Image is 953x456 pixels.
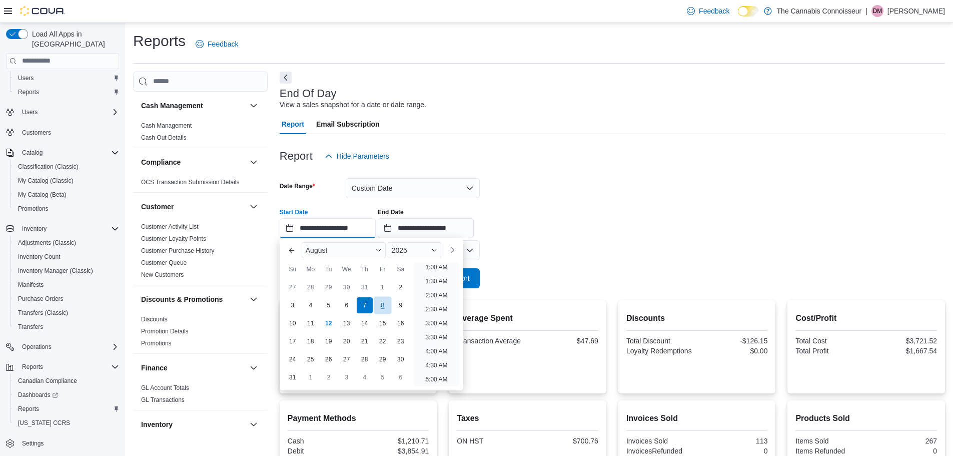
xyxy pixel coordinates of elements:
[421,331,451,343] li: 3:30 AM
[14,189,119,201] span: My Catalog (Beta)
[14,86,43,98] a: Reports
[285,351,301,367] div: day-24
[141,134,187,142] span: Cash Out Details
[141,419,246,429] button: Inventory
[777,5,862,17] p: The Cannabis Connoisseur
[357,315,373,331] div: day-14
[2,340,123,354] button: Operations
[393,315,409,331] div: day-16
[321,351,337,367] div: day-26
[303,279,319,295] div: day-28
[321,315,337,331] div: day-12
[141,339,172,347] span: Promotions
[339,315,355,331] div: day-13
[316,114,380,134] span: Email Subscription
[141,223,199,230] a: Customer Activity List
[699,6,729,16] span: Feedback
[14,161,83,173] a: Classification (Classic)
[18,106,119,118] span: Users
[357,297,373,313] div: day-7
[421,373,451,385] li: 5:00 AM
[141,327,189,335] span: Promotion Details
[357,279,373,295] div: day-31
[421,275,451,287] li: 1:30 AM
[375,279,391,295] div: day-1
[10,264,123,278] button: Inventory Manager (Classic)
[18,223,51,235] button: Inventory
[133,382,268,410] div: Finance
[530,337,598,345] div: $47.69
[18,437,119,449] span: Settings
[321,279,337,295] div: day-29
[14,293,68,305] a: Purchase Orders
[141,316,168,323] a: Discounts
[393,279,409,295] div: day-2
[18,147,119,159] span: Catalog
[141,396,185,404] span: GL Transactions
[14,72,119,84] span: Users
[14,237,119,249] span: Adjustments (Classic)
[393,369,409,385] div: day-6
[14,279,119,291] span: Manifests
[288,447,356,455] div: Debit
[280,72,292,84] button: Next
[14,307,72,319] a: Transfers (Classic)
[457,412,598,424] h2: Taxes
[375,369,391,385] div: day-5
[457,312,598,324] h2: Average Spent
[421,303,451,315] li: 2:30 AM
[18,295,64,303] span: Purchase Orders
[339,369,355,385] div: day-3
[141,101,246,111] button: Cash Management
[10,320,123,334] button: Transfers
[360,437,429,445] div: $1,210.71
[192,34,242,54] a: Feedback
[699,447,767,455] div: 0
[795,412,937,424] h2: Products Sold
[10,160,123,174] button: Classification (Classic)
[10,388,123,402] a: Dashboards
[378,218,474,238] input: Press the down key to open a popover containing a calendar.
[303,351,319,367] div: day-25
[337,151,389,161] span: Hide Parameters
[141,235,206,242] a: Customer Loyalty Points
[303,315,319,331] div: day-11
[865,5,867,17] p: |
[374,296,391,314] div: day-8
[421,359,451,371] li: 4:30 AM
[388,242,441,258] div: Button. Open the year selector. 2025 is currently selected.
[795,437,864,445] div: Items Sold
[868,437,937,445] div: 267
[14,403,119,415] span: Reports
[339,351,355,367] div: day-27
[14,175,119,187] span: My Catalog (Classic)
[248,418,260,430] button: Inventory
[14,175,78,187] a: My Catalog (Classic)
[14,265,97,277] a: Inventory Manager (Classic)
[285,279,301,295] div: day-27
[683,1,733,21] a: Feedback
[285,297,301,313] div: day-3
[375,315,391,331] div: day-15
[18,88,39,96] span: Reports
[10,71,123,85] button: Users
[133,176,268,192] div: Compliance
[18,419,70,427] span: [US_STATE] CCRS
[393,351,409,367] div: day-30
[280,100,426,110] div: View a sales snapshot for a date or date range.
[303,261,319,277] div: Mo
[10,236,123,250] button: Adjustments (Classic)
[18,405,39,413] span: Reports
[141,384,189,392] span: GL Account Totals
[18,127,55,139] a: Customers
[346,178,480,198] button: Custom Date
[18,223,119,235] span: Inventory
[393,333,409,349] div: day-23
[141,294,223,304] h3: Discounts & Promotions
[284,278,410,386] div: August, 2025
[871,5,883,17] div: Duane Markle
[302,242,386,258] div: Button. Open the month selector. August is currently selected.
[421,289,451,301] li: 2:00 AM
[141,271,184,278] a: New Customers
[2,146,123,160] button: Catalog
